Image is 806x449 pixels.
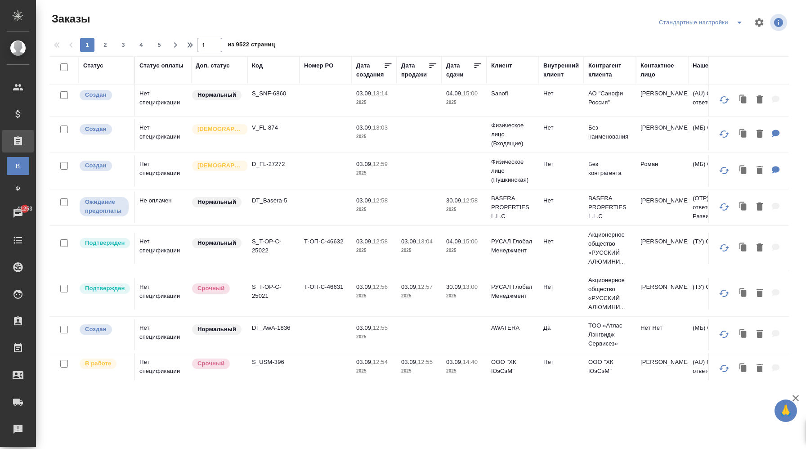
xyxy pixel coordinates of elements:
p: 2025 [356,246,392,255]
p: 13:14 [373,90,388,97]
p: 12:55 [418,359,433,365]
div: Дата сдачи [446,61,473,79]
p: 2025 [446,292,482,301]
p: Нормальный [197,198,236,207]
button: Удалить [752,162,767,180]
p: BASERA PROPERTIES L.L.C [588,194,631,221]
span: Посмотреть информацию [770,14,789,31]
p: BASERA PROPERTIES L.L.C [491,194,534,221]
p: Нормальный [197,90,236,99]
button: Удалить [752,198,767,216]
div: Выставляется автоматически, если на указанный объем услуг необходимо больше времени в стандартном... [191,283,243,295]
p: РУСАЛ Глобал Менеджмент [491,283,534,301]
button: Клонировать [735,359,752,378]
button: Клонировать [735,198,752,216]
td: Т-ОП-С-46632 [300,233,352,264]
p: 12:58 [373,238,388,245]
button: Обновить [713,283,735,304]
a: Ф [7,180,29,198]
td: Т-ОП-С-46631 [300,278,352,310]
p: 03.09, [356,359,373,365]
div: Выставляется автоматически, если на указанный объем услуг необходимо больше времени в стандартном... [191,358,243,370]
p: Sanofi [491,89,534,98]
button: Обновить [713,237,735,259]
div: Статус по умолчанию для стандартных заказов [191,237,243,249]
td: [PERSON_NAME] [636,119,688,150]
button: Удалить [752,91,767,109]
p: Нормальный [197,325,236,334]
p: 2025 [356,169,392,178]
td: (AU) Общество с ограниченной ответственностью "АЛС" [688,85,796,116]
p: V_FL-874 [252,123,295,132]
p: 12:56 [373,283,388,290]
p: 2025 [356,98,392,107]
p: Акционерное общество «РУССКИЙ АЛЮМИНИ... [588,276,631,312]
div: Контрагент клиента [588,61,631,79]
p: AWATERA [491,323,534,332]
p: D_FL-27272 [252,160,295,169]
p: Подтвержден [85,238,125,247]
div: Статус по умолчанию для стандартных заказов [191,196,243,208]
button: Клонировать [735,325,752,344]
td: Нет спецификации [135,155,191,187]
p: 12:59 [373,161,388,167]
span: 2 [98,40,112,49]
p: TОО «Атлас Лэнгвидж Сервисез» [588,321,631,348]
button: Удалить [752,359,767,378]
p: Нет [543,358,579,367]
p: 03.09, [401,238,418,245]
p: Нет [543,196,579,205]
button: 5 [152,38,166,52]
p: 15:00 [463,90,478,97]
button: 🙏 [775,400,797,422]
p: Без контрагента [588,160,631,178]
p: 13:04 [418,238,433,245]
div: Выставляется автоматически при создании заказа [79,89,130,101]
td: Не оплачен [135,192,191,223]
div: Выставляется автоматически при создании заказа [79,323,130,336]
span: Настроить таблицу [748,12,770,33]
span: В [11,162,25,171]
p: 03.09, [356,161,373,167]
p: 12:57 [418,283,433,290]
td: Нет спецификации [135,353,191,385]
button: 4 [134,38,148,52]
p: 2025 [401,246,437,255]
p: Срочный [197,359,224,368]
p: S_T-OP-C-25021 [252,283,295,301]
p: 2025 [356,367,392,376]
p: В работе [85,359,111,368]
button: Удалить [752,239,767,257]
p: 2025 [401,367,437,376]
td: Нет спецификации [135,119,191,150]
p: 2025 [446,367,482,376]
p: РУСАЛ Глобал Менеджмент [491,237,534,255]
span: из 9522 страниц [228,39,275,52]
div: Внутренний клиент [543,61,579,79]
td: (МБ) ООО "Монблан" [688,319,796,350]
p: Создан [85,125,107,134]
td: Нет спецификации [135,85,191,116]
button: Удалить [752,325,767,344]
p: 15:00 [463,238,478,245]
span: 5 [152,40,166,49]
div: Доп. статус [196,61,230,70]
p: Создан [85,325,107,334]
button: 3 [116,38,130,52]
p: 12:54 [373,359,388,365]
p: 03.09, [356,324,373,331]
p: 03.09, [356,90,373,97]
p: Нет [543,160,579,169]
button: Удалить [752,284,767,303]
p: 12:55 [373,324,388,331]
td: Нет Нет [636,319,688,350]
p: 12:58 [373,197,388,204]
div: Выставляет КМ после уточнения всех необходимых деталей и получения согласия клиента на запуск. С ... [79,283,130,295]
p: S_T-OP-C-25022 [252,237,295,255]
button: Обновить [713,323,735,345]
div: Выставляет ПМ после принятия заказа от КМа [79,358,130,370]
p: Да [543,323,579,332]
p: 04.09, [446,90,463,97]
div: Выставляется автоматически для первых 3 заказов нового контактного лица. Особое внимание [191,123,243,135]
div: Номер PO [304,61,333,70]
